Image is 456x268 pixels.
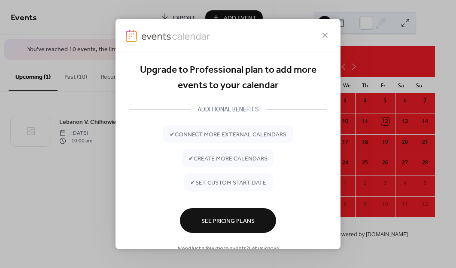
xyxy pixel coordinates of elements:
[190,179,266,188] span: ✔ set custom start date
[180,208,276,233] button: See Pricing Plans
[249,243,278,255] a: Let us know
[141,30,211,42] img: logo-type
[177,244,279,253] span: Need just a few more events? !
[129,62,327,94] div: Upgrade to Professional plan to add more events to your calendar
[188,154,268,163] span: ✔ create more calendars
[126,30,137,42] img: logo-icon
[170,130,286,139] span: ✔ connect more external calendars
[191,104,266,114] div: ADDITIONAL BENEFITS
[201,217,255,226] span: See Pricing Plans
